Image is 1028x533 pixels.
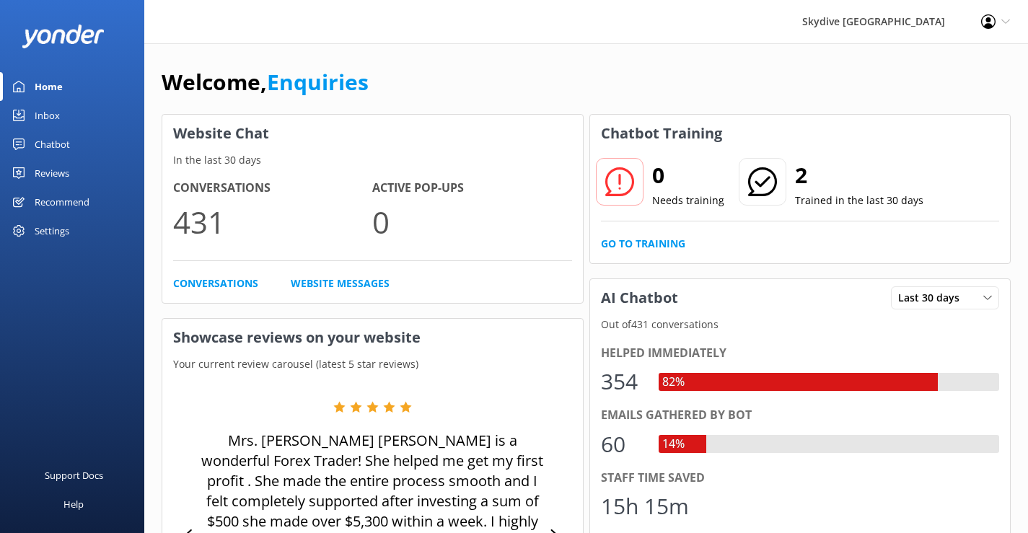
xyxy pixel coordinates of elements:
h3: Chatbot Training [590,115,733,152]
p: Your current review carousel (latest 5 star reviews) [162,356,583,372]
h3: Showcase reviews on your website [162,319,583,356]
div: 15h 15m [601,489,689,524]
div: 14% [659,435,688,454]
a: Conversations [173,276,258,291]
h4: Conversations [173,179,372,198]
img: yonder-white-logo.png [22,25,105,48]
h3: AI Chatbot [590,279,689,317]
div: Home [35,72,63,101]
h2: 2 [795,158,923,193]
p: 0 [372,198,571,246]
div: 60 [601,427,644,462]
div: 82% [659,373,688,392]
div: 354 [601,364,644,399]
div: Help [63,490,84,519]
span: Last 30 days [898,290,968,306]
p: In the last 30 days [162,152,583,168]
h1: Welcome, [162,65,369,100]
h4: Active Pop-ups [372,179,571,198]
div: Support Docs [45,461,103,490]
p: Out of 431 conversations [590,317,1011,332]
p: Needs training [652,193,724,208]
p: Trained in the last 30 days [795,193,923,208]
div: Staff time saved [601,469,1000,488]
a: Go to Training [601,236,685,252]
h2: 0 [652,158,724,193]
div: Settings [35,216,69,245]
div: Reviews [35,159,69,188]
div: Helped immediately [601,344,1000,363]
p: 431 [173,198,372,246]
div: Chatbot [35,130,70,159]
div: Inbox [35,101,60,130]
div: Emails gathered by bot [601,406,1000,425]
a: Website Messages [291,276,390,291]
a: Enquiries [267,67,369,97]
h3: Website Chat [162,115,583,152]
div: Recommend [35,188,89,216]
